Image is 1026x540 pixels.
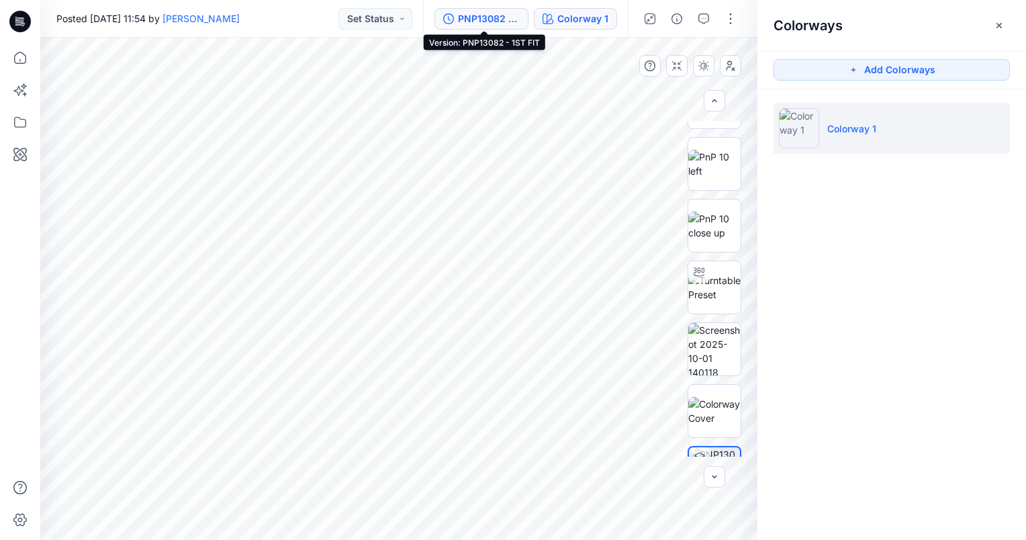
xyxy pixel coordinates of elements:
img: Colorway Cover [688,397,741,425]
img: Colorway 1 [779,108,819,148]
p: Colorway 1 [827,122,876,136]
h2: Colorways [774,17,843,34]
img: Turntable Preset [688,273,741,302]
div: Colorway 1 [557,11,608,26]
span: Posted [DATE] 11:54 by [56,11,240,26]
a: [PERSON_NAME] [162,13,240,24]
button: Add Colorways [774,59,1010,81]
img: PNP13082 - 1ST FIT Colorway 1 [689,447,740,498]
button: Colorway 1 [534,8,617,30]
button: Details [666,8,688,30]
div: PNP13082 - 1ST FIT [458,11,520,26]
img: Screenshot 2025-10-01 140118 [688,323,741,375]
button: PNP13082 - 1ST FIT [434,8,528,30]
img: PnP 10 left [688,150,741,178]
img: PnP 10 close up [688,212,741,240]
